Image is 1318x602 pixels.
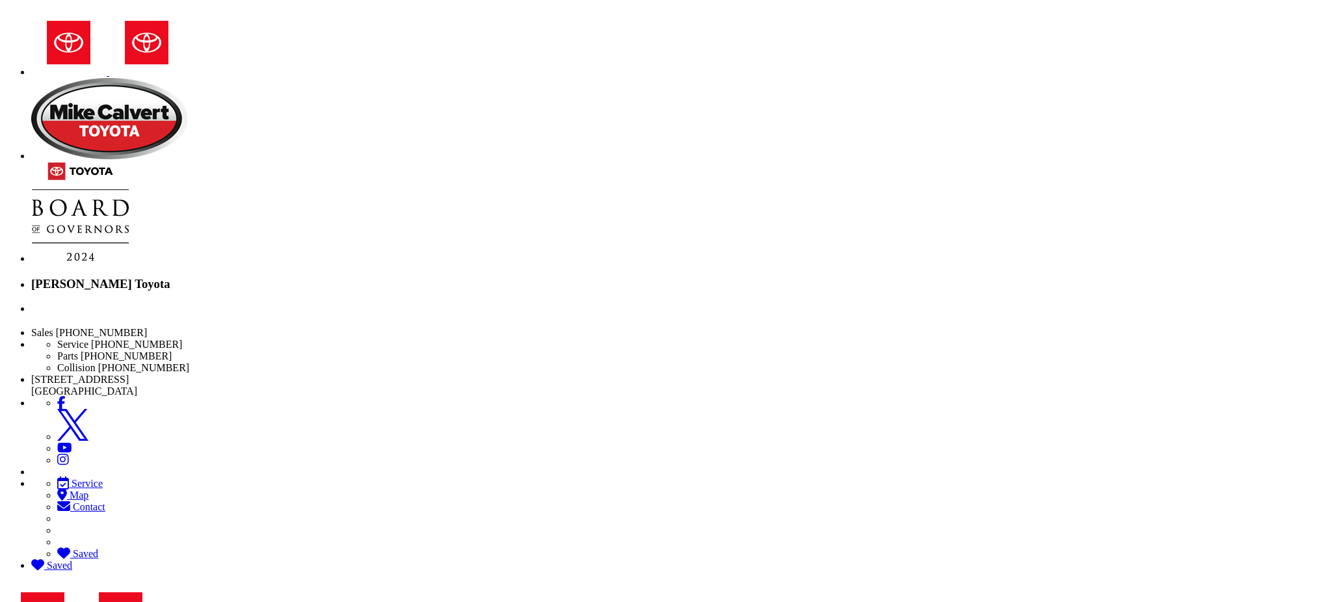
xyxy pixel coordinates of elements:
[57,501,1313,513] a: Contact
[70,490,88,501] span: Map
[56,327,147,338] span: [PHONE_NUMBER]
[31,560,1313,571] a: My Saved Vehicles
[31,10,107,75] img: Toyota
[57,350,78,361] span: Parts
[31,327,53,338] span: Sales
[57,548,1313,560] a: My Saved Vehicles
[73,501,105,512] span: Contact
[57,443,72,454] a: YouTube: Click to visit our YouTube page
[81,350,172,361] span: [PHONE_NUMBER]
[57,362,96,373] span: Collision
[57,478,1313,490] a: Service
[72,478,103,489] span: Service
[57,454,69,465] a: Instagram: Click to visit our Instagram page
[31,78,187,159] img: Mike Calvert Toyota
[31,374,1313,397] li: [STREET_ADDRESS] [GEOGRAPHIC_DATA]
[109,10,185,75] img: Toyota
[91,339,182,350] span: [PHONE_NUMBER]
[73,548,98,559] span: Saved
[98,362,189,373] span: [PHONE_NUMBER]
[47,560,72,571] span: Saved
[57,490,1313,501] a: Map
[31,277,1313,291] h3: [PERSON_NAME] Toyota
[57,431,88,442] a: Twitter: Click to visit our Twitter page
[57,339,88,350] span: Service
[57,397,66,408] a: Facebook: Click to visit our Facebook page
